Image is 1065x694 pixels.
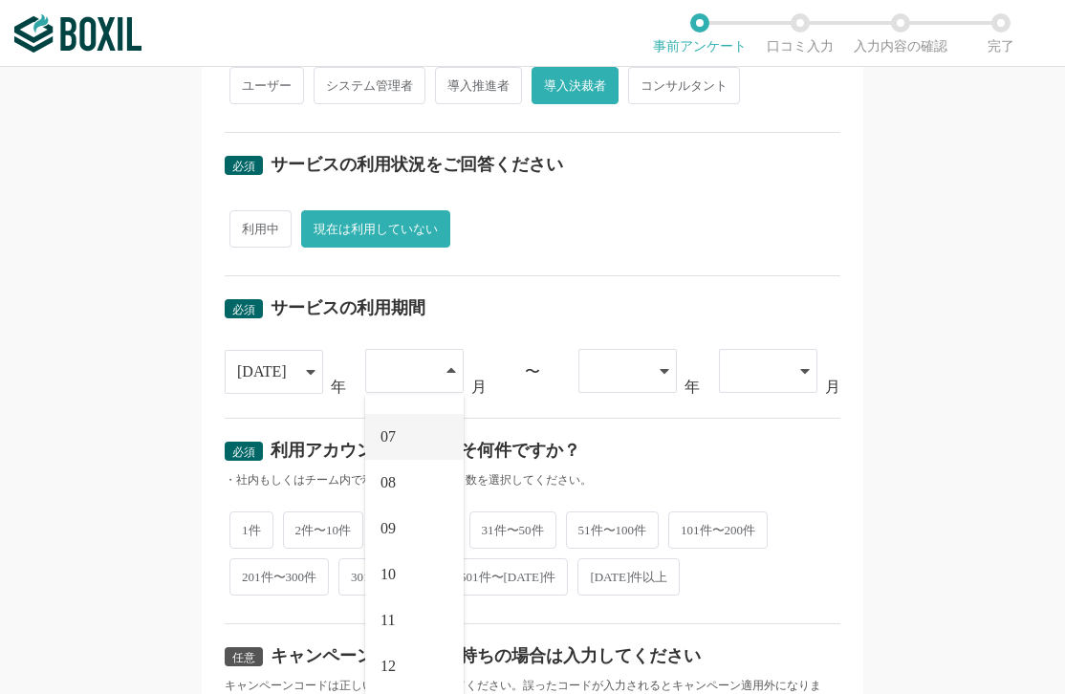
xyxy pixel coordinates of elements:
span: 08 [380,475,396,490]
span: 07 [380,429,396,445]
span: 51件〜100件 [566,511,660,549]
span: 101件〜200件 [668,511,768,549]
div: [DATE] [237,351,287,393]
span: 現在は利用していない [301,210,450,248]
div: ・社内もしくはチーム内で利用中のアカウント数を選択してください。 [225,472,840,488]
li: 口コミ入力 [750,13,850,54]
span: 必須 [232,303,255,316]
img: ボクシルSaaS_ロゴ [14,14,141,53]
li: 完了 [950,13,1051,54]
div: 利用アカウント数はおよそ何件ですか？ [271,442,580,459]
span: 31件〜50件 [469,511,556,549]
div: 年 [331,380,346,395]
span: 10 [380,567,396,582]
span: 導入決裁者 [532,67,619,104]
span: 201件〜300件 [229,558,329,596]
span: コンサルタント [628,67,740,104]
span: 1件 [229,511,273,549]
span: 09 [380,521,396,536]
span: 501件〜[DATE]件 [447,558,568,596]
div: 年 [685,380,700,395]
span: 利用中 [229,210,292,248]
span: 任意 [232,651,255,664]
li: 入力内容の確認 [850,13,950,54]
span: システム管理者 [314,67,425,104]
div: 〜 [525,364,540,380]
span: 2件〜10件 [283,511,364,549]
span: 必須 [232,160,255,173]
div: キャンペーンコードをお持ちの場合は入力してください [271,647,701,664]
span: 11 [380,613,395,628]
div: 月 [471,380,487,395]
span: 導入推進者 [435,67,522,104]
div: 月 [825,380,840,395]
div: サービスの利用期間 [271,299,425,316]
span: 12 [380,659,396,674]
span: 301件〜500件 [338,558,438,596]
span: [DATE]件以上 [577,558,680,596]
li: 事前アンケート [649,13,750,54]
span: ユーザー [229,67,304,104]
div: サービスの利用状況をご回答ください [271,156,563,173]
span: 必須 [232,445,255,459]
